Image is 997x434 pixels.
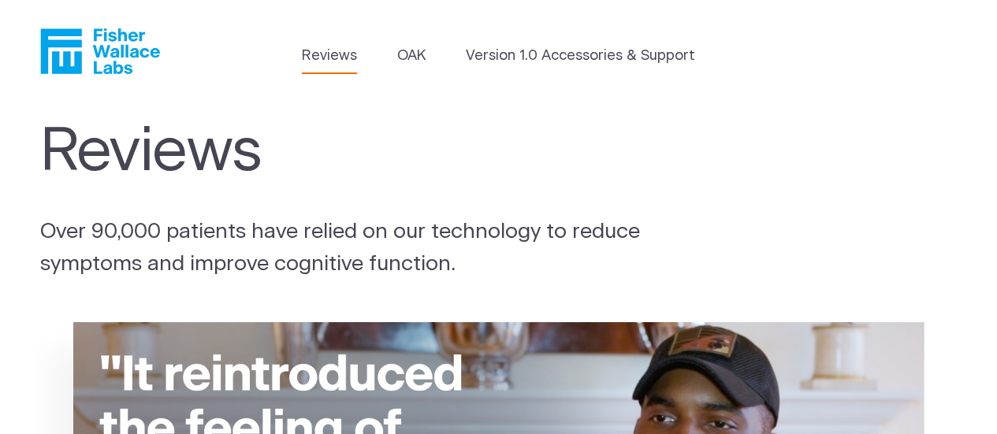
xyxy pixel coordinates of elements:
[40,216,657,280] p: Over 90,000 patients have relied on our technology to reduce symptoms and improve cognitive funct...
[397,46,426,67] a: OAK
[40,117,671,187] h1: Reviews
[466,46,695,67] a: Version 1.0 Accessories & Support
[40,28,160,74] a: Fisher Wallace
[302,46,357,67] a: Reviews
